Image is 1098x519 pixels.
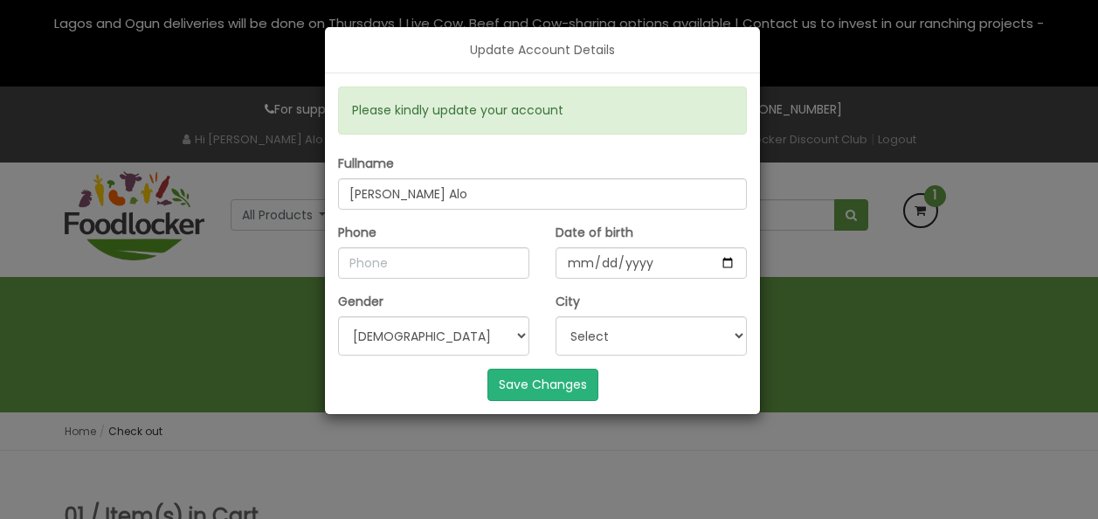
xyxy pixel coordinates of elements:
input: Date of birth [556,247,747,279]
label: City [556,292,580,312]
input: John Doe [338,178,747,210]
label: Gender [338,292,383,312]
label: Phone [338,223,376,243]
label: Date of birth [556,223,633,243]
label: Fullname [338,154,394,174]
div: Please kindly update your account [338,86,747,135]
h5: Update Account Details [470,40,615,59]
button: Save Changes [487,369,598,400]
input: Phone [338,247,529,279]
